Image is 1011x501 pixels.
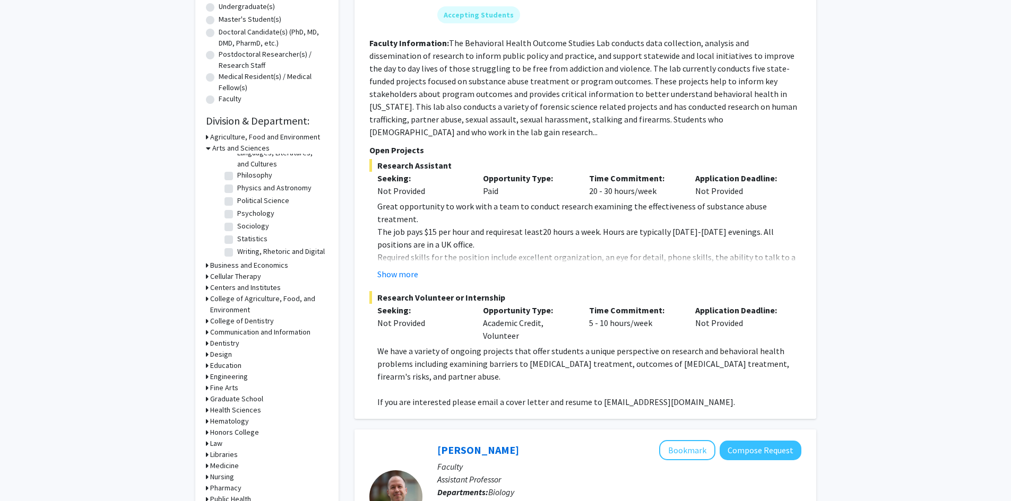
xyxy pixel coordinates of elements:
h3: College of Agriculture, Food, and Environment [210,293,328,315]
b: Faculty Information: [369,38,449,48]
div: Not Provided [687,304,793,342]
h3: Dentistry [210,338,239,349]
div: Not Provided [687,172,793,197]
label: Doctoral Candidate(s) (PhD, MD, DMD, PharmD, etc.) [219,27,328,49]
p: Opportunity Type: [483,172,573,184]
button: Add Jake Ferguson to Bookmarks [659,440,715,460]
label: Postdoctoral Researcher(s) / Research Staff [219,49,328,71]
p: Time Commitment: [589,172,679,184]
h3: Arts and Sciences [212,143,270,154]
div: Academic Credit, Volunteer [475,304,581,342]
mat-chip: Accepting Students [437,6,520,23]
h3: Agriculture, Food and Environment [210,131,320,143]
h3: Fine Arts [210,382,238,393]
h3: Communication and Information [210,327,310,338]
h3: Pharmacy [210,482,241,494]
label: Psychology [237,208,274,219]
label: Writing, Rhetoric and Digital Studies [237,246,325,268]
b: Departments: [437,487,488,497]
h3: Libraries [210,449,238,460]
h3: Engineering [210,371,248,382]
p: Assistant Professor [437,473,801,486]
p: Seeking: [377,304,468,317]
h3: Nursing [210,471,234,482]
button: Compose Request to Jake Ferguson [720,441,801,460]
div: 5 - 10 hours/week [581,304,687,342]
h3: Business and Economics [210,260,288,271]
p: Time Commitment: [589,304,679,317]
p: Open Projects [369,144,801,156]
h3: Honors College [210,427,259,438]
p: Application Deadline: [695,304,785,317]
p: If you are interested please email a cover letter and resume to [EMAIL_ADDRESS][DOMAIN_NAME]. [377,395,801,408]
label: Statistics [237,233,267,244]
span: Biology [488,487,514,497]
h3: Centers and Institutes [210,282,281,293]
h3: Design [210,349,232,360]
fg-read-more: The Behavioral Health Outcome Studies Lab conducts data collection, analysis and dissemination of... [369,38,797,137]
label: Faculty [219,93,241,104]
h3: College of Dentistry [210,315,274,327]
h2: Division & Department: [206,115,328,127]
a: [PERSON_NAME] [437,443,519,456]
span: Research Assistant [369,159,801,172]
iframe: Chat [8,453,45,493]
button: Show more [377,268,418,280]
div: 20 - 30 hours/week [581,172,687,197]
p: Opportunity Type: [483,304,573,317]
span: The job pays $15 per hour and requires [377,226,515,237]
div: Paid [475,172,581,197]
h3: Medicine [210,460,239,471]
label: Medical Resident(s) / Medical Fellow(s) [219,71,328,93]
label: Physics and Astronomy [237,182,312,194]
label: Philosophy [237,170,272,181]
label: Undergraduate(s) [219,1,275,12]
span: 20 hours a week. Hours are typically [DATE]-[DATE] evenings. All positions are in a UK office. [377,226,774,250]
span: Required skills for the position include excellent organization, an eye for detail, phone skills,... [377,252,796,288]
div: Not Provided [377,317,468,329]
p: We have a variety of ongoing projects that offer students a unique perspective on research and be... [377,345,801,383]
h3: Hematology [210,416,249,427]
label: Master's Student(s) [219,14,281,25]
h3: Law [210,438,222,449]
p: Seeking: [377,172,468,184]
span: Great opportunity to work with a team to conduct research examining the effectiveness of substanc... [377,201,767,224]
label: Political Science [237,195,289,206]
label: Sociology [237,221,269,232]
p: Application Deadline: [695,172,785,184]
h3: Health Sciences [210,405,261,416]
h3: Cellular Therapy [210,271,261,282]
span: Research Volunteer or Internship [369,291,801,304]
p: Faculty [437,460,801,473]
div: Not Provided [377,184,468,197]
h3: Graduate School [210,393,263,405]
h3: Education [210,360,241,371]
p: at least [377,225,801,251]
